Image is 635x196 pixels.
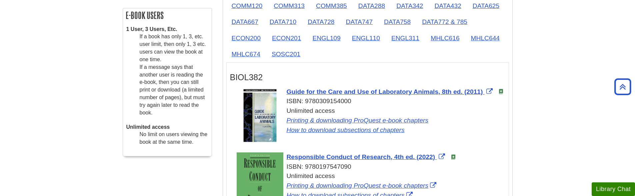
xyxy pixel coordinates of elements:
div: ISBN: 9780197547090 [237,162,505,172]
a: ENGL311 [386,30,425,46]
img: e-Book [451,154,456,160]
a: MHLC644 [466,30,505,46]
a: DATA667 [226,14,264,30]
img: Cover Art [237,87,283,147]
a: DATA758 [379,14,416,30]
a: ENGL110 [347,30,385,46]
a: MHLC674 [226,46,266,62]
h3: BIOL382 [230,73,505,82]
a: DATA728 [302,14,340,30]
dd: No limit on users viewing the book at the same time. [140,131,208,146]
a: Link opens in new window [287,153,447,160]
a: ECON201 [267,30,306,46]
a: DATA772 & 785 [417,14,473,30]
span: Guide for the Care and Use of Laboratory Animals, 8th ed. (2011) [287,88,483,95]
dd: If a book has only 1, 3, etc. user limit, then only 1, 3 etc. users can view the book at one time... [140,33,208,116]
dt: 1 User, 3 Users, Etc. [126,26,208,33]
a: Link opens in new window [287,126,405,133]
button: Library Chat [592,182,635,196]
a: DATA747 [341,14,378,30]
a: ECON200 [226,30,266,46]
div: ISBN: 9780309154000 [237,97,505,106]
a: Link opens in new window [287,88,494,95]
span: Responsible Conduct of Research, 4th ed. (2022) [287,153,435,160]
h2: E-book Users [123,8,212,22]
div: Unlimited access [237,106,505,135]
a: Link opens in new window [287,182,438,189]
a: MHLC616 [425,30,465,46]
dt: Unlimited access [126,123,208,131]
img: e-Book [498,89,504,94]
a: DATA710 [264,14,302,30]
a: ENGL109 [307,30,346,46]
a: Link opens in new window [287,117,429,124]
a: SOSC201 [266,46,306,62]
a: Back to Top [612,82,633,91]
